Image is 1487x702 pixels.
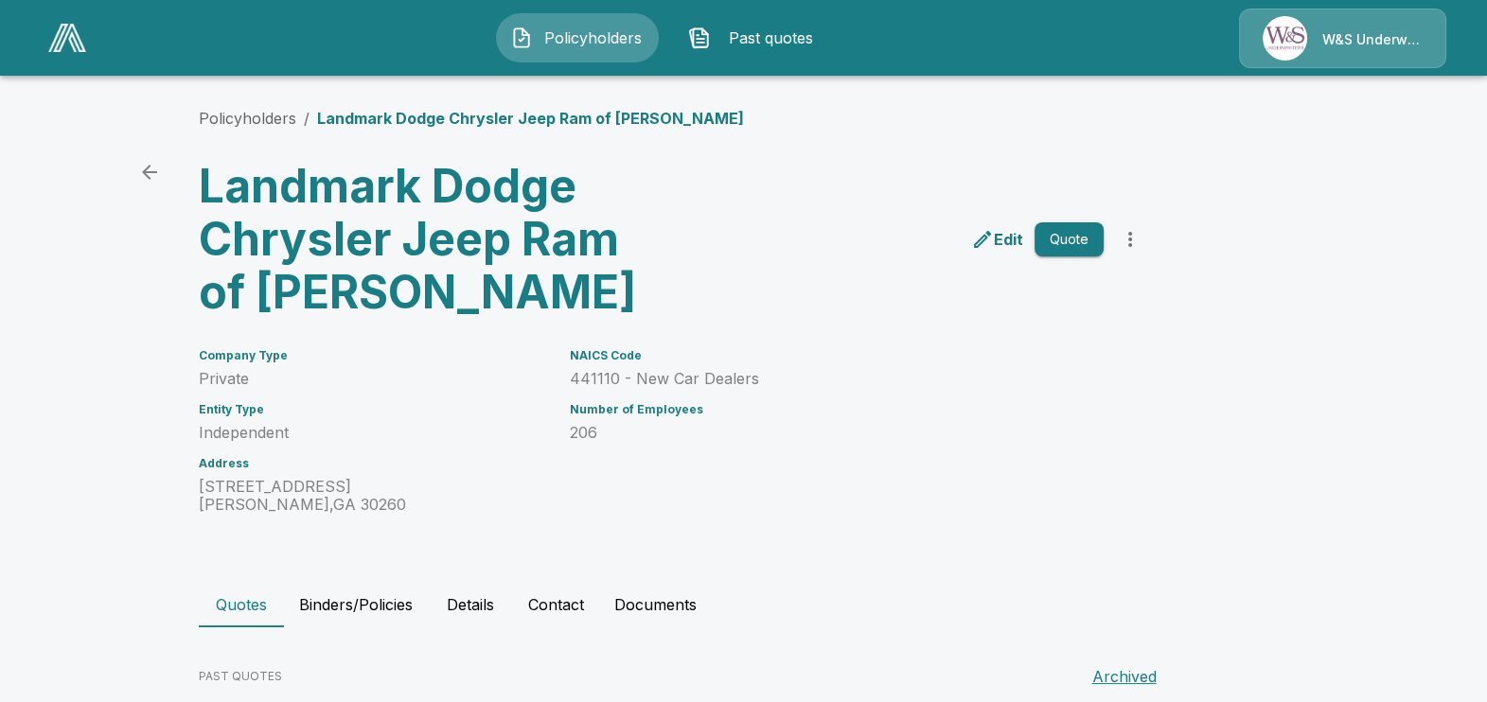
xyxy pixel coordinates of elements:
[284,582,428,627] button: Binders/Policies
[199,457,547,470] h6: Address
[1239,9,1446,68] a: Agency IconW&S Underwriters
[994,228,1023,251] p: Edit
[199,582,1289,627] div: policyholder tabs
[199,668,282,685] p: PAST QUOTES
[674,13,837,62] button: Past quotes IconPast quotes
[1035,222,1104,257] button: Quote
[570,424,1104,442] p: 206
[199,107,744,130] nav: breadcrumb
[317,107,744,130] p: Landmark Dodge Chrysler Jeep Ram of [PERSON_NAME]
[199,349,547,362] h6: Company Type
[199,403,547,416] h6: Entity Type
[540,26,645,49] span: Policyholders
[199,424,547,442] p: Independent
[570,349,1104,362] h6: NAICS Code
[199,478,547,514] p: [STREET_ADDRESS] [PERSON_NAME] , GA 30260
[599,582,712,627] button: Documents
[1322,30,1423,49] p: W&S Underwriters
[1263,16,1307,61] img: Agency Icon
[496,13,659,62] button: Policyholders IconPolicyholders
[1111,220,1149,258] button: more
[688,26,711,49] img: Past quotes Icon
[510,26,533,49] img: Policyholders Icon
[513,582,599,627] button: Contact
[570,403,1104,416] h6: Number of Employees
[967,224,1027,254] a: edit
[199,160,666,319] h3: Landmark Dodge Chrysler Jeep Ram of [PERSON_NAME]
[131,153,168,191] a: back
[428,582,513,627] button: Details
[1085,658,1164,695] button: Archived
[570,370,1104,388] p: 441110 - New Car Dealers
[199,370,547,388] p: Private
[199,109,296,128] a: Policyholders
[718,26,823,49] span: Past quotes
[48,24,86,52] img: AA Logo
[304,107,310,130] li: /
[199,582,284,627] button: Quotes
